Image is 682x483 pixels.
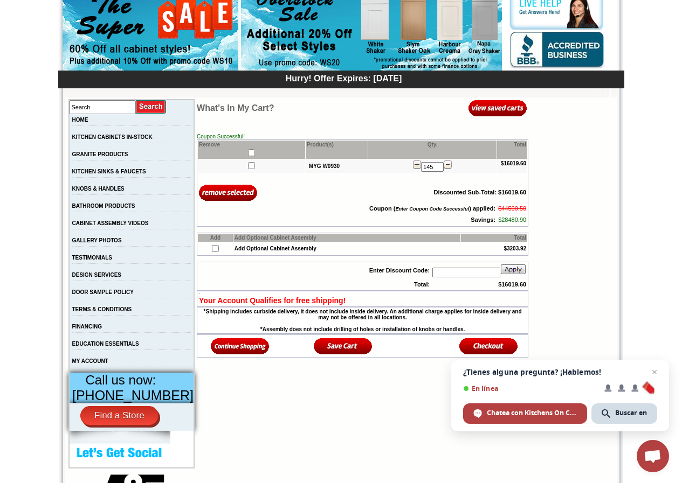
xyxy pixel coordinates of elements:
b: Discounted Sub-Total: $16019.60 [434,189,527,195]
span: Chatea con Kitchens On Clearance [463,403,587,424]
span: Your Account Qualifies for free shipping! [199,296,346,305]
span: Chatea con Kitchens On Clearance [487,408,577,418]
span: Call us now: [86,373,156,387]
a: TESTIMONIALS [72,255,112,261]
a: KNOBS & HANDLES [72,186,125,192]
a: Chat abierto [637,440,669,472]
a: HOME [72,117,88,123]
a: GALLERY PHOTOS [72,237,122,243]
span: $28480.90 [498,216,526,223]
a: EDUCATION ESSENTIALS [72,341,139,347]
a: MY ACCOUNT [72,358,108,364]
span: [PHONE_NUMBER] [72,388,194,403]
b: Enter Discount Code: [369,267,430,274]
a: BATHROOM PRODUCTS [72,203,135,209]
img: Save Cart [314,337,373,355]
img: Continue Shopping [211,337,270,355]
a: KITCHEN CABINETS IN-STOCK [72,134,153,140]
span: Coupon Successful! [197,134,245,139]
b: Savings: [471,216,495,223]
b: $16019.60 [498,281,526,288]
input: Submit [136,100,167,114]
a: DESIGN SERVICES [72,272,122,278]
a: TERMS & CONDITIONS [72,306,132,312]
b: Coupon ( ) applied: [369,205,495,212]
b: Total: [414,281,430,288]
a: CABINET ASSEMBLY VIDEOS [72,220,149,226]
span: ¿Tienes alguna pregunta? ¡Hablemos! [463,368,657,376]
a: FINANCING [72,324,102,330]
td: Add Optional Cabinet Assembly [233,234,460,242]
b: *Shipping includes curbside delivery, it does not include inside delivery. An additional charge a... [204,309,522,320]
s: $44500.50 [498,205,526,212]
td: Remove [198,141,305,159]
b: $16019.60 [501,160,526,166]
input: Remove Selected [199,184,258,201]
span: En línea [463,384,597,393]
span: Buscar en [615,408,647,418]
b: Add Optional Cabinet Assembly [235,246,316,251]
a: DOOR SAMPLE POLICY [72,289,134,295]
td: Product(s) [306,141,368,159]
b: $3203.92 [504,246,526,251]
a: MYG W0930 [309,163,340,169]
img: apply_button.gif [500,264,526,275]
i: Enter Coupon Code Successful [395,206,469,212]
td: Total [461,234,527,242]
td: Total [497,141,527,159]
td: What's In My Cart? [197,99,371,117]
img: Checkout [459,337,518,355]
a: GRANITE PRODUCTS [72,151,128,157]
a: KITCHEN SINKS & FAUCETS [72,169,146,174]
a: Find a Store [80,406,159,425]
img: View Saved Carts [469,99,527,117]
span: Buscar en [591,403,657,424]
b: *Assembly does not include drilling of holes or installation of knobs or handles. [260,326,465,332]
div: Hurry! Offer Expires: [DATE] [64,72,624,83]
td: Add [198,234,233,242]
td: Qty. [368,141,497,159]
